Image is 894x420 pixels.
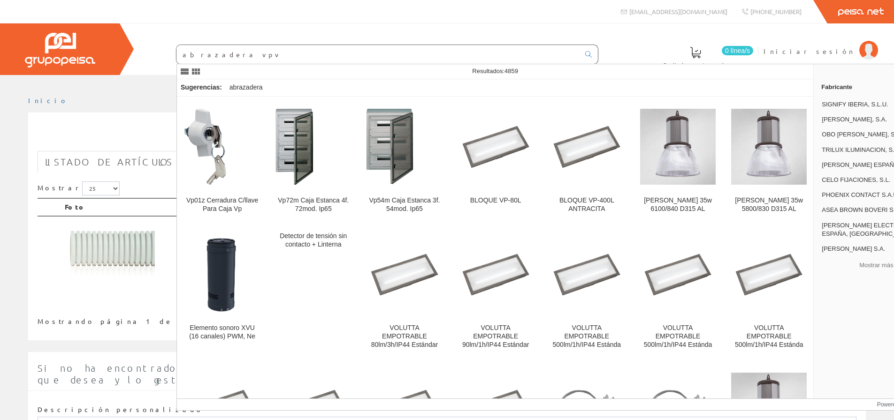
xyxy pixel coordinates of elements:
div: VOLUTTA EMPOTRABLE 500lm/1h/IP44 Estánda [549,324,625,349]
div: [PERSON_NAME] 35w 5800/830 D315 AL [731,196,807,213]
a: VOLUTTA EMPOTRABLE 80lm/3h/IP44 Estándar VOLUTTA EMPOTRABLE 80lm/3h/IP44 Estándar [359,225,450,360]
th: Foto [61,198,286,216]
h1: Ac-63 Tubo Acom.acoplast Aiscan [38,127,856,146]
input: Buscar ... [176,45,580,64]
a: VOLUTTA EMPOTRABLE 500lm/1h/IP44 Estánda VOLUTTA EMPOTRABLE 500lm/1h/IP44 Estánda [633,225,723,360]
div: Vp01z Cerradura C/llave Para Caja Vp [184,196,260,213]
div: Detector de tensión sin contacto + Linterna [275,232,351,249]
div: Vp54m Caja Estanca 3f. 54mod. Ip65 [367,196,442,213]
label: Mostrar [38,181,120,195]
select: Mostrar [82,181,120,195]
div: BLOQUE VP-80L [458,196,534,205]
a: Vp54m Caja Estanca 3f. 54mod. Ip65 Vp54m Caja Estanca 3f. 54mod. Ip65 [359,97,450,224]
span: Iniciar sesión [764,46,855,56]
div: Sugerencias: [177,81,224,94]
a: Elemento sonoro XVU (16 canales) PWM, Ne Elemento sonoro XVU (16 canales) PWM, Ne [177,225,267,360]
a: BLOQUE VP-80L BLOQUE VP-80L [451,97,541,224]
div: Elemento sonoro XVU (16 canales) PWM, Ne [184,324,260,341]
img: VOLUTTA EMPOTRABLE 500lm/1h/IP44 Estánda [549,248,625,301]
a: BLOQUE VP-400L ANTRACITA BLOQUE VP-400L ANTRACITA [542,97,632,224]
div: Mostrando página 1 de 1 [38,313,371,326]
div: VOLUTTA EMPOTRABLE 500lm/1h/IP44 Estánda [731,324,807,349]
span: [EMAIL_ADDRESS][DOMAIN_NAME] [629,7,727,15]
a: DownS 35w 5800/830 D315 AL [PERSON_NAME] 35w 5800/830 D315 AL [724,97,814,224]
a: Detector de tensión sin contacto + Linterna [268,225,359,360]
img: Elemento sonoro XVU (16 canales) PWM, Ne [184,237,260,312]
a: Inicio [28,96,68,105]
span: Pedido actual [664,60,727,69]
a: Vp01z Cerradura C/llave Para Caja Vp Vp01z Cerradura C/llave Para Caja Vp [177,97,267,224]
img: Vp72m Caja Estanca 4f. 72mod. Ip65 [275,109,351,184]
span: Si no ha encontrado algún artículo en nuestro catálogo introduzca aquí la cantidad y la descripci... [38,362,855,385]
img: VOLUTTA EMPOTRABLE 90lm/1h/IP44 Estándar [458,248,534,301]
img: VOLUTTA EMPOTRABLE 500lm/1h/IP44 Estánda [731,248,807,301]
img: VOLUTTA EMPOTRABLE 80lm/3h/IP44 Estándar [367,248,442,301]
span: 4859 [504,67,518,75]
div: Vp72m Caja Estanca 4f. 72mod. Ip65 [275,196,351,213]
img: Grupo Peisa [25,33,95,67]
img: Foto artículo Ac-63 Tubo Acom.acoplast Aiscan (100) (192x117.85714285714) [65,226,155,281]
img: VOLUTTA EMPOTRABLE 500lm/1h/IP44 Estánda [640,248,716,301]
a: VOLUTTA EMPOTRABLE 500lm/1h/IP44 Estánda VOLUTTA EMPOTRABLE 500lm/1h/IP44 Estánda [542,225,632,360]
a: VOLUTTA EMPOTRABLE 500lm/1h/IP44 Estánda VOLUTTA EMPOTRABLE 500lm/1h/IP44 Estánda [724,225,814,360]
img: BLOQUE VP-400L ANTRACITA [549,120,625,173]
a: Listado de artículos [38,151,181,173]
img: Vp01z Cerradura C/llave Para Caja Vp [184,109,260,184]
img: DownS 35w 5800/830 D315 AL [731,109,807,184]
img: Vp54m Caja Estanca 3f. 54mod. Ip65 [367,109,442,184]
a: DownS 35w 6100/840 D315 AL [PERSON_NAME] 35w 6100/840 D315 AL [633,97,723,224]
span: [PHONE_NUMBER] [750,7,802,15]
img: BLOQUE VP-80L [458,120,534,173]
img: DownS 35w 6100/840 D315 AL [640,109,716,184]
div: VOLUTTA EMPOTRABLE 500lm/1h/IP44 Estánda [640,324,716,349]
a: VOLUTTA EMPOTRABLE 90lm/1h/IP44 Estándar VOLUTTA EMPOTRABLE 90lm/1h/IP44 Estándar [451,225,541,360]
label: Descripción personalizada [38,405,204,414]
a: Vp72m Caja Estanca 4f. 72mod. Ip65 Vp72m Caja Estanca 4f. 72mod. Ip65 [268,97,359,224]
div: abrazadera [226,79,267,96]
div: [PERSON_NAME] 35w 6100/840 D315 AL [640,196,716,213]
span: Resultados: [472,67,518,75]
a: Iniciar sesión [764,39,878,48]
div: VOLUTTA EMPOTRABLE 90lm/1h/IP44 Estándar [458,324,534,349]
div: VOLUTTA EMPOTRABLE 80lm/3h/IP44 Estándar [367,324,442,349]
span: 0 línea/s [722,46,753,55]
div: BLOQUE VP-400L ANTRACITA [549,196,625,213]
